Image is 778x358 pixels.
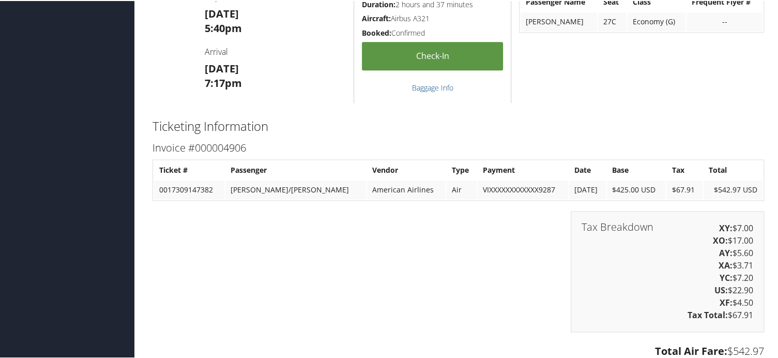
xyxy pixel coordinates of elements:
[205,45,346,56] h4: Arrival
[152,116,764,134] h2: Ticketing Information
[688,308,728,320] strong: Tax Total:
[571,210,764,331] div: $7.00 $17.00 $5.60 $3.71 $7.20 $22.90 $4.50 $67.91
[225,180,366,198] td: [PERSON_NAME]/[PERSON_NAME]
[447,180,477,198] td: Air
[719,221,733,233] strong: XY:
[152,343,764,357] h3: $542.97
[205,75,242,89] strong: 7:17pm
[582,221,653,231] h3: Tax Breakdown
[569,160,606,178] th: Date
[720,271,733,282] strong: YC:
[362,27,502,37] h5: Confirmed
[692,16,757,25] div: --
[569,180,606,198] td: [DATE]
[720,296,733,307] strong: XF:
[362,12,391,22] strong: Aircraft:
[154,180,224,198] td: 0017309147382
[607,180,666,198] td: $425.00 USD
[655,343,727,357] strong: Total Air Fare:
[447,160,477,178] th: Type
[598,11,627,30] td: 27C
[205,20,242,34] strong: 5:40pm
[362,41,502,69] a: Check-in
[205,6,239,20] strong: [DATE]
[607,160,666,178] th: Base
[714,284,728,295] strong: US:
[719,246,733,258] strong: AY:
[713,234,728,245] strong: XO:
[362,12,502,23] h5: Airbus A321
[362,27,391,37] strong: Booked:
[367,180,446,198] td: American Airlines
[704,180,762,198] td: $542.97 USD
[225,160,366,178] th: Passenger
[367,160,446,178] th: Vendor
[478,180,568,198] td: VIXXXXXXXXXXXX9287
[628,11,685,30] td: Economy (G)
[666,180,703,198] td: $67.91
[205,61,239,74] strong: [DATE]
[152,140,764,154] h3: Invoice #000004906
[478,160,568,178] th: Payment
[719,259,733,270] strong: XA:
[666,160,703,178] th: Tax
[521,11,597,30] td: [PERSON_NAME]
[411,82,453,92] a: Baggage Info
[154,160,224,178] th: Ticket #
[704,160,762,178] th: Total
